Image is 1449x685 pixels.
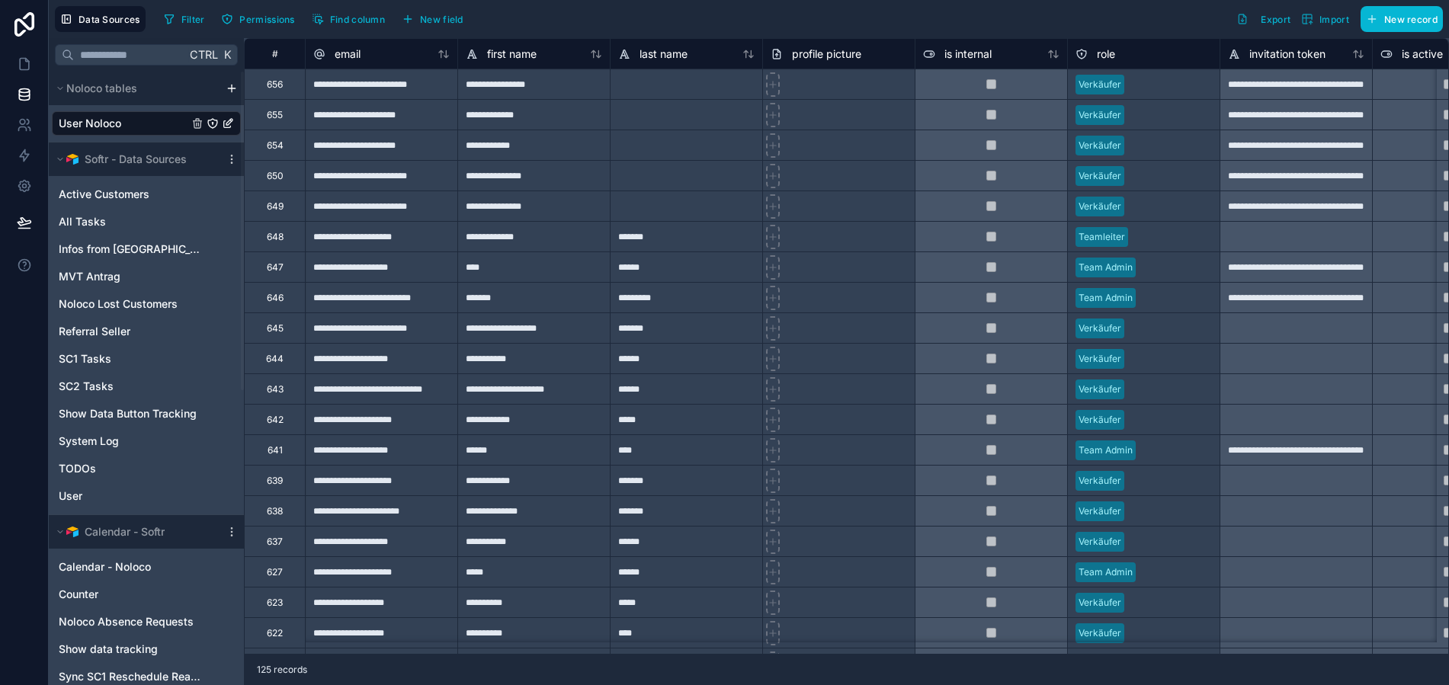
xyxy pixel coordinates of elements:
[59,614,204,629] a: Noloco Absence Requests
[267,139,284,152] div: 654
[79,14,140,25] span: Data Sources
[267,597,283,609] div: 623
[59,434,204,449] a: System Log
[1079,169,1121,183] div: Verkäufer
[188,45,220,64] span: Ctrl
[85,152,187,167] span: Softr - Data Sources
[640,46,688,62] span: last name
[59,559,204,575] a: Calendar - Noloco
[1319,14,1349,25] span: Import
[59,587,98,602] span: Counter
[267,261,284,274] div: 647
[1384,14,1438,25] span: New record
[52,402,241,426] div: Show Data Button Tracking
[59,214,106,229] span: All Tasks
[52,264,241,289] div: MVT Antrag
[267,200,284,213] div: 649
[59,242,204,257] a: Infos from [GEOGRAPHIC_DATA] Sales
[59,269,204,284] a: MVT Antrag
[59,214,204,229] a: All Tasks
[222,50,232,60] span: K
[52,111,241,136] div: User Noloco
[487,46,537,62] span: first name
[158,8,210,30] button: Filter
[66,81,137,96] span: Noloco tables
[267,505,283,517] div: 638
[59,461,204,476] a: TODOs
[66,153,79,165] img: Airtable Logo
[1079,139,1121,152] div: Verkäufer
[59,614,194,629] span: Noloco Absence Requests
[1296,6,1354,32] button: Import
[52,210,241,234] div: All Tasks
[1079,413,1121,427] div: Verkäufer
[1079,291,1133,305] div: Team Admin
[52,78,220,99] button: Noloco tables
[1079,626,1121,640] div: Verkäufer
[266,353,284,365] div: 644
[85,524,165,539] span: Calendar - Softr
[52,182,241,206] div: Active Customers
[1361,6,1443,32] button: New record
[216,8,300,30] button: Permissions
[1079,596,1121,610] div: Verkäufer
[267,383,284,395] div: 643
[267,78,283,91] div: 656
[59,324,130,339] span: Referral Seller
[257,664,307,676] span: 125 records
[52,521,220,543] button: Airtable LogoCalendar - Softr
[267,566,283,578] div: 627
[267,170,284,182] div: 650
[1079,352,1121,366] div: Verkäufer
[52,610,241,634] div: Noloco Absence Requests
[52,555,241,579] div: Calendar - Noloco
[59,187,204,202] a: Active Customers
[792,46,861,62] span: profile picture
[59,587,204,602] a: Counter
[52,456,241,481] div: TODOs
[59,488,204,504] a: User
[181,14,205,25] span: Filter
[59,669,204,684] a: Sync SC1 Reschedule Reasons
[216,8,306,30] a: Permissions
[1079,383,1121,396] div: Verkäufer
[335,46,361,62] span: email
[268,444,283,456] div: 641
[59,351,204,367] a: SC1 Tasks
[1079,322,1121,335] div: Verkäufer
[59,642,158,657] span: Show data tracking
[59,116,188,131] a: User Noloco
[1079,108,1121,122] div: Verkäufer
[267,292,284,304] div: 646
[1249,46,1326,62] span: invitation token
[267,322,284,334] div: 645
[267,231,284,243] div: 648
[267,414,284,426] div: 642
[944,46,992,62] span: is internal
[267,536,283,548] div: 637
[1079,200,1121,213] div: Verkäufer
[59,406,197,421] span: Show Data Button Tracking
[59,379,114,394] span: SC2 Tasks
[1079,504,1121,518] div: Verkäufer
[306,8,390,30] button: Find column
[52,319,241,344] div: Referral Seller
[239,14,294,25] span: Permissions
[55,6,146,32] button: Data Sources
[1354,6,1443,32] a: New record
[59,434,119,449] span: System Log
[52,374,241,399] div: SC2 Tasks
[330,14,385,25] span: Find column
[59,488,82,504] span: User
[52,637,241,661] div: Show data tracking
[52,582,241,607] div: Counter
[52,429,241,453] div: System Log
[267,109,283,121] div: 655
[1231,6,1296,32] button: Export
[59,351,111,367] span: SC1 Tasks
[1079,230,1125,244] div: Teamleiter
[1079,261,1133,274] div: Team Admin
[267,627,283,639] div: 622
